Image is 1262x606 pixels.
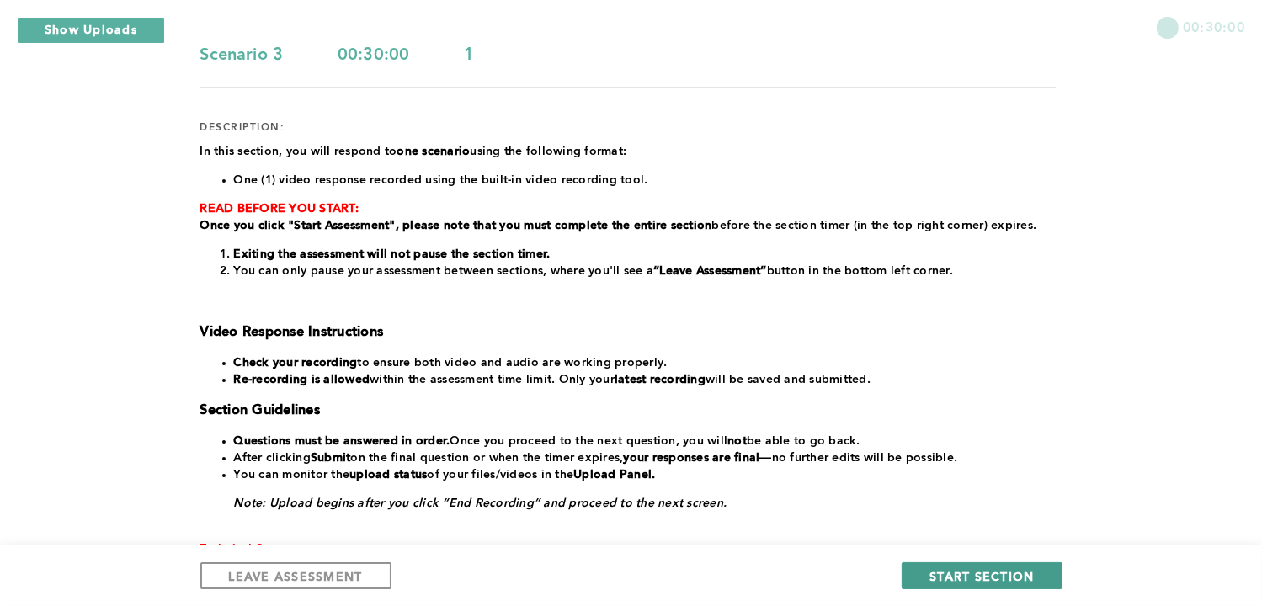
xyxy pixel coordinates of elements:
[17,17,165,44] button: Show Uploads
[200,121,285,135] div: description:
[229,568,363,584] span: LEAVE ASSESSMENT
[1183,17,1245,36] span: 00:30:00
[234,354,1056,371] li: to ensure both video and audio are working properly.
[200,402,1056,419] h3: Section Guidelines
[200,146,397,157] span: In this section, you will respond to
[624,452,760,464] strong: your responses are final
[311,452,351,464] strong: Submit
[464,45,672,66] div: 1
[234,263,1056,279] li: You can only pause your assessment between sections, where you'll see a button in the bottom left...
[200,217,1056,234] p: before the section timer (in the top right corner) expires.
[234,466,1056,483] li: You can monitor the of your files/videos in the
[200,45,338,66] div: Scenario 3
[234,449,1056,466] li: After clicking on the final question or when the timer expires, —no further edits will be possible.
[397,146,471,157] strong: one scenario
[234,374,370,385] strong: Re-recording is allowed
[200,324,1056,341] h3: Video Response Instructions
[615,374,706,385] strong: latest recording
[349,469,427,481] strong: upload status
[234,435,450,447] strong: Questions must be answered in order.
[653,265,767,277] strong: “Leave Assessment”
[200,562,391,589] button: LEAVE ASSESSMENT
[471,146,627,157] span: using the following format:
[929,568,1034,584] span: START SECTION
[234,497,727,509] em: Note: Upload begins after you click “End Recording” and proceed to the next screen.
[338,45,464,66] div: 00:30:00
[200,543,302,555] span: Technical Support
[234,248,551,260] strong: Exiting the assessment will not pause the section timer.
[727,435,747,447] strong: not
[234,357,358,369] strong: Check your recording
[573,469,655,481] strong: Upload Panel.
[200,203,359,215] strong: READ BEFORE YOU START:
[234,433,1056,449] li: Once you proceed to the next question, you will be able to go back.
[200,220,712,231] strong: Once you click "Start Assessment", please note that you must complete the entire section
[234,371,1056,388] li: within the assessment time limit. Only your will be saved and submitted.
[234,174,648,186] span: One (1) video response recorded using the built-in video recording tool.
[902,562,1062,589] button: START SECTION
